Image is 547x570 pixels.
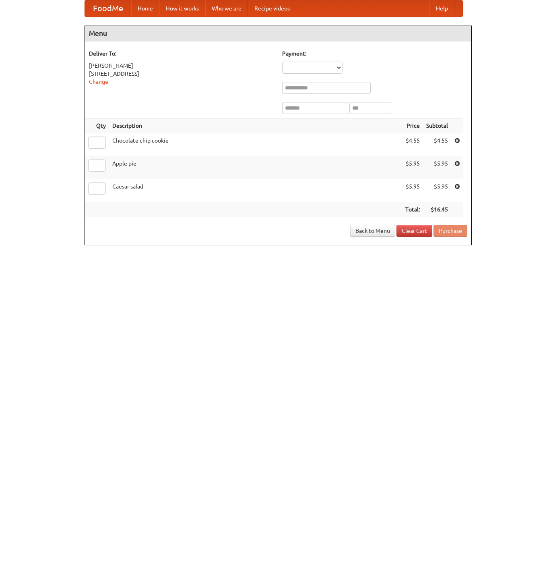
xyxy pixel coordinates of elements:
[423,133,451,156] td: $4.55
[85,118,109,133] th: Qty
[402,156,423,179] td: $5.95
[423,202,451,217] th: $16.45
[89,62,274,70] div: [PERSON_NAME]
[396,225,432,237] a: Clear Cart
[402,202,423,217] th: Total:
[109,179,402,202] td: Caesar salad
[109,156,402,179] td: Apple pie
[423,156,451,179] td: $5.95
[248,0,296,17] a: Recipe videos
[89,70,274,78] div: [STREET_ADDRESS]
[350,225,395,237] a: Back to Menu
[131,0,159,17] a: Home
[89,50,274,58] h5: Deliver To:
[205,0,248,17] a: Who we are
[402,133,423,156] td: $4.55
[89,79,108,85] a: Change
[423,118,451,133] th: Subtotal
[109,118,402,133] th: Description
[423,179,451,202] td: $5.95
[85,0,131,17] a: FoodMe
[85,25,471,41] h4: Menu
[159,0,205,17] a: How it works
[109,133,402,156] td: Chocolate chip cookie
[429,0,454,17] a: Help
[433,225,467,237] button: Purchase
[402,179,423,202] td: $5.95
[402,118,423,133] th: Price
[282,50,467,58] h5: Payment:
